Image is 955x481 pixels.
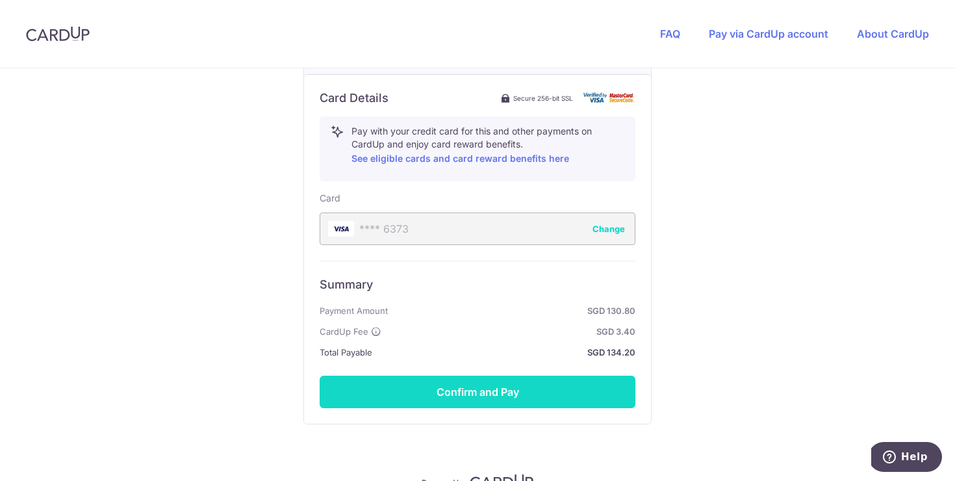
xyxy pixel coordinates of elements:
[351,153,569,164] a: See eligible cards and card reward benefits here
[583,92,635,103] img: card secure
[320,192,340,205] label: Card
[387,324,635,339] strong: SGD 3.40
[320,376,635,408] button: Confirm and Pay
[320,324,368,339] span: CardUp Fee
[377,344,635,360] strong: SGD 134.20
[320,277,635,292] h6: Summary
[592,222,625,235] button: Change
[320,344,372,360] span: Total Payable
[320,90,388,106] h6: Card Details
[660,27,680,40] a: FAQ
[871,442,942,474] iframe: Opens a widget where you can find more information
[709,27,828,40] a: Pay via CardUp account
[513,93,573,103] span: Secure 256-bit SSL
[320,303,388,318] span: Payment Amount
[857,27,929,40] a: About CardUp
[351,125,624,166] p: Pay with your credit card for this and other payments on CardUp and enjoy card reward benefits.
[26,26,90,42] img: CardUp
[393,303,635,318] strong: SGD 130.80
